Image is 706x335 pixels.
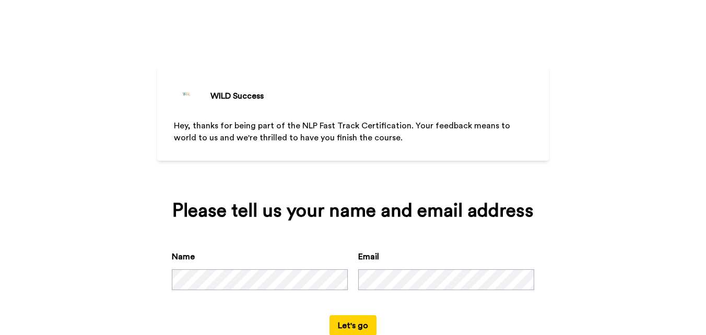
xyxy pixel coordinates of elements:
div: WILD Success [210,90,264,102]
label: Name [172,250,195,263]
span: Hey, thanks for being part of the NLP Fast Track Certification. Your feedback means to world to u... [174,122,512,142]
div: Please tell us your name and email address [172,200,534,221]
label: Email [358,250,379,263]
